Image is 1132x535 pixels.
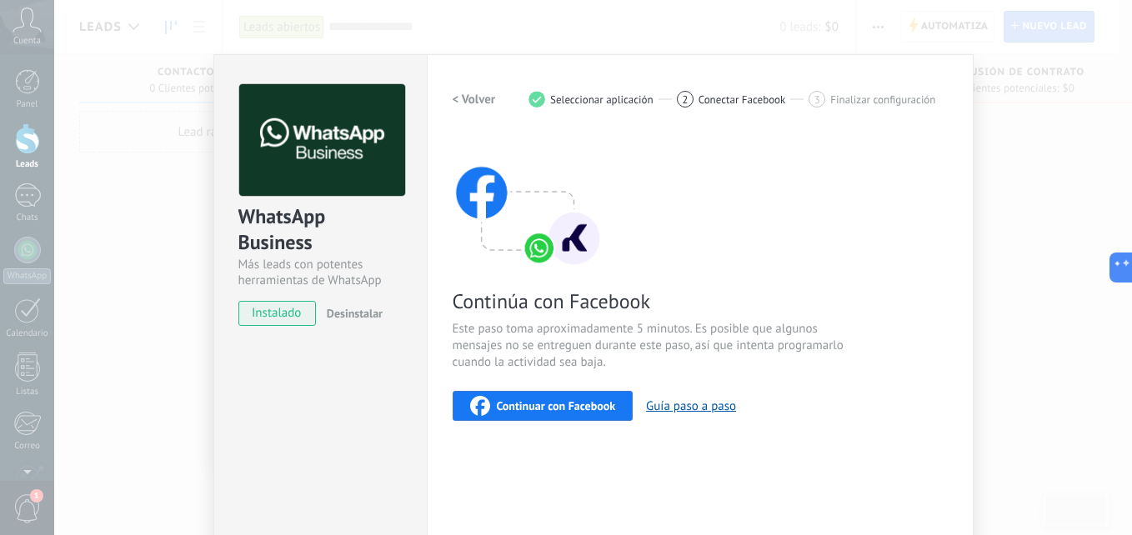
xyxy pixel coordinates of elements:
[320,301,383,326] button: Desinstalar
[830,93,935,106] span: Finalizar configuración
[550,93,654,106] span: Seleccionar aplicación
[814,92,820,107] span: 3
[682,92,688,107] span: 2
[497,400,616,412] span: Continuar con Facebook
[327,306,383,321] span: Desinstalar
[453,391,634,421] button: Continuar con Facebook
[453,92,496,107] h2: < Volver
[239,301,315,326] span: instalado
[238,203,403,257] div: WhatsApp Business
[453,321,849,371] span: Este paso toma aproximadamente 5 minutos. Es posible que algunos mensajes no se entreguen durante...
[699,93,786,106] span: Conectar Facebook
[453,84,496,114] button: < Volver
[238,257,403,288] div: Más leads con potentes herramientas de WhatsApp
[453,288,849,314] span: Continúa con Facebook
[239,84,405,197] img: logo_main.png
[453,134,603,267] img: connect with facebook
[646,398,736,414] button: Guía paso a paso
